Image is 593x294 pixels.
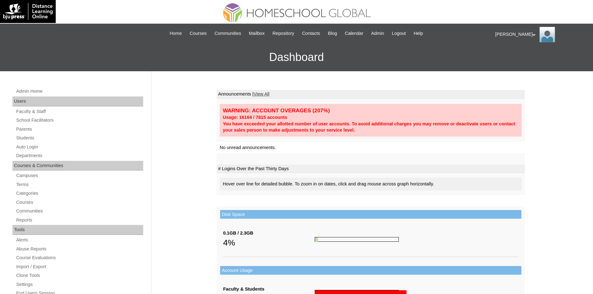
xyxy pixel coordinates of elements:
a: Repository [269,30,297,37]
a: Parents [16,125,143,133]
div: 0.1GB / 2.3GB [223,230,315,236]
td: # Logins Over the Past Thirty Days [217,165,525,173]
div: Hover over line for detailed bubble. To zoom in on dates, click and drag mouse across graph horiz... [220,178,522,190]
div: Faculty & Students [223,286,315,292]
a: Auto Login [16,143,143,151]
td: Announcements | [217,90,525,99]
a: Home [167,30,185,37]
a: Students [16,134,143,142]
a: Reports [16,216,143,224]
a: Campuses [16,172,143,180]
a: Communities [211,30,244,37]
a: Mailbox [246,30,268,37]
span: Calendar [345,30,363,37]
span: Communities [214,30,241,37]
a: Calendar [342,30,366,37]
div: You have exceeded your allotted number of user accounts. To avoid additional charges you may remo... [223,121,519,133]
a: Logout [389,30,409,37]
span: Logout [392,30,406,37]
span: Help [414,30,423,37]
a: Terms [16,181,143,189]
a: Alerts [16,236,143,244]
div: [PERSON_NAME] [495,27,587,42]
a: Help [411,30,426,37]
span: Repository [272,30,294,37]
div: Tools [12,225,143,235]
a: Categories [16,189,143,197]
a: Admin Home [16,87,143,95]
a: Faculty & Staff [16,108,143,115]
a: Contacts [299,30,323,37]
div: WARNING: ACCOUNT OVERAGES (207%) [223,107,519,114]
div: Courses & Communities [12,161,143,171]
td: Disk Space [220,210,521,219]
span: Mailbox [249,30,265,37]
a: Courses [186,30,210,37]
a: Courses [16,198,143,206]
td: Account Usage [220,266,521,275]
div: 4% [223,236,315,249]
span: Contacts [302,30,320,37]
td: No unread announcements. [217,142,525,153]
a: Import / Export [16,263,143,271]
span: Blog [328,30,337,37]
span: Home [170,30,182,37]
a: Abuse Reports [16,245,143,253]
div: Users [12,96,143,106]
h3: Dashboard [3,43,590,71]
strong: Usage: 16164 / 7815 accounts [223,115,287,120]
a: Departments [16,152,143,160]
span: Courses [190,30,207,37]
img: logo-white.png [3,3,53,20]
a: Communities [16,207,143,215]
a: Course Evaluations [16,254,143,262]
img: Ariane Ebuen [539,27,555,42]
a: School Facilitators [16,116,143,124]
a: Settings [16,281,143,288]
a: Blog [325,30,340,37]
a: Clone Tools [16,272,143,279]
a: View All [253,91,269,96]
span: Admin [371,30,384,37]
a: Admin [368,30,387,37]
